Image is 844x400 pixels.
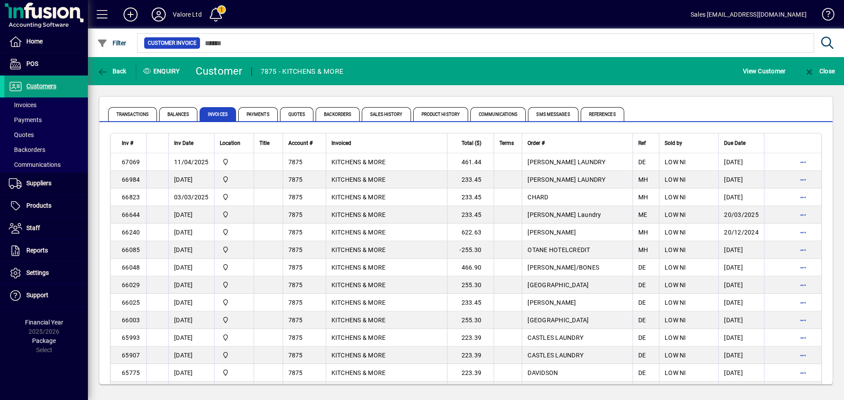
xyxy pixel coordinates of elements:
div: 7875 - KITCHENS & MORE [261,65,344,79]
span: DE [638,299,646,306]
span: Suppliers [26,180,51,187]
td: [DATE] [718,276,764,294]
a: Payments [4,112,88,127]
button: More options [796,295,810,310]
span: Quotes [280,107,314,121]
div: Total ($) [453,138,489,148]
div: Title [259,138,277,148]
td: 233.45 [447,206,494,223]
button: View Customer [741,63,788,79]
span: SMS Messages [528,107,578,121]
button: Filter [95,35,129,51]
div: Ref [638,138,654,148]
app-page-header-button: Close enquiry [795,63,844,79]
div: Enquiry [136,64,189,78]
span: Terms [499,138,514,148]
a: POS [4,53,88,75]
button: More options [796,243,810,257]
span: 65993 [122,334,140,341]
button: More options [796,366,810,380]
td: [DATE] [718,153,764,171]
button: Profile [145,7,173,22]
app-page-header-button: Back [88,63,136,79]
td: [DATE] [168,241,214,259]
span: 7875 [288,299,303,306]
td: 11/04/2025 [168,153,214,171]
span: 65775 [122,369,140,376]
span: 7875 [288,176,303,183]
span: KITCHENS & MORE [331,264,386,271]
span: 7875 [288,334,303,341]
button: More options [796,225,810,239]
span: 66048 [122,264,140,271]
td: [DATE] [718,382,764,399]
span: HILLCREST WAREHOUSE [220,263,248,272]
span: [PERSON_NAME]/BONES [527,264,599,271]
td: [DATE] [168,346,214,364]
div: Account # [288,138,320,148]
button: More options [796,278,810,292]
div: Valore Ltd [173,7,202,22]
span: DE [638,334,646,341]
span: Communications [470,107,526,121]
div: Due Date [724,138,759,148]
span: HILLCREST WAREHOUSE [220,157,248,167]
span: LOW NI [665,352,686,359]
span: Ref [638,138,646,148]
span: Payments [238,107,278,121]
span: LOW NI [665,211,686,218]
span: KITCHENS & MORE [331,246,386,253]
td: [DATE] [168,382,214,399]
span: HILLCREST WAREHOUSE [220,175,248,184]
td: [DATE] [168,294,214,311]
span: Customer Invoice [148,39,196,47]
td: [DATE] [718,346,764,364]
span: KITCHENS & MORE [331,229,386,236]
div: Sold by [665,138,713,148]
td: 20/12/2024 [718,223,764,241]
span: Balances [159,107,197,121]
span: Order # [527,138,545,148]
button: Add [116,7,145,22]
span: LOW NI [665,159,686,166]
td: 233.45 [447,294,494,311]
span: MH [638,229,648,236]
button: More options [796,190,810,204]
span: 66025 [122,299,140,306]
a: Staff [4,217,88,239]
span: LOW NI [665,176,686,183]
span: Invoiced [331,138,351,148]
span: Home [26,38,43,45]
td: 20/03/2025 [718,206,764,223]
span: HILLCREST WAREHOUSE [220,227,248,237]
button: More options [796,173,810,187]
td: 461.44 [447,153,494,171]
span: LOW NI [665,264,686,271]
span: 66029 [122,281,140,288]
td: 223.39 [447,364,494,382]
button: More options [796,155,810,169]
span: MH [638,246,648,253]
span: 7875 [288,246,303,253]
span: HILLCREST WAREHOUSE [220,350,248,360]
span: Sales History [362,107,411,121]
a: Backorders [4,142,88,157]
button: More options [796,383,810,397]
span: Transactions [108,107,157,121]
span: KITCHENS & MORE [331,194,386,201]
td: [DATE] [718,241,764,259]
td: 03/03/2025 [168,188,214,206]
button: More options [796,260,810,274]
button: Close [802,63,837,79]
td: [DATE] [718,311,764,329]
span: KITCHENS & MORE [331,211,386,218]
a: Support [4,285,88,306]
td: [DATE] [168,311,214,329]
td: 233.45 [447,382,494,399]
span: 7875 [288,194,303,201]
span: Sold by [665,138,682,148]
td: [DATE] [168,276,214,294]
span: POS [26,60,38,67]
span: MH [638,176,648,183]
span: DE [638,281,646,288]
